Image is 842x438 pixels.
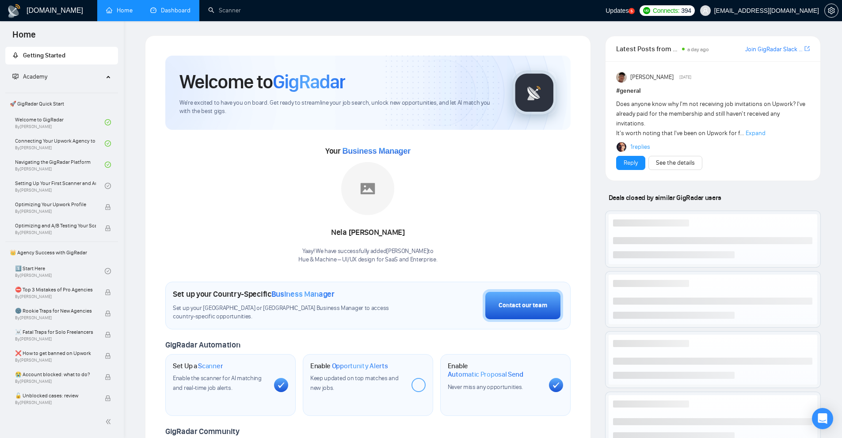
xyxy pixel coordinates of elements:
span: 🔓 Unblocked cases: review [15,391,96,400]
span: 🌚 Rookie Traps for New Agencies [15,306,96,315]
span: check-circle [105,119,111,125]
span: ☠️ Fatal Traps for Solo Freelancers [15,328,96,336]
div: Open Intercom Messenger [812,408,833,429]
span: Home [5,28,43,47]
div: Contact our team [499,301,547,310]
span: Automatic Proposal Send [448,370,523,379]
span: By [PERSON_NAME] [15,336,96,342]
span: GigRadar Community [165,427,240,436]
span: Getting Started [23,52,65,59]
span: fund-projection-screen [12,73,19,79]
h1: Enable [310,362,388,370]
span: lock [105,204,111,210]
img: Randi Tovar [616,72,627,83]
span: [DATE] [679,73,691,81]
span: export [804,45,810,52]
span: Optimizing Your Upwork Profile [15,200,96,209]
a: homeHome [106,7,133,14]
span: double-left [105,417,114,426]
button: setting [824,4,838,18]
span: By [PERSON_NAME] [15,315,96,321]
span: lock [105,310,111,317]
span: lock [105,395,111,401]
a: searchScanner [208,7,241,14]
span: By [PERSON_NAME] [15,294,96,299]
a: Connecting Your Upwork Agency to GigRadarBy[PERSON_NAME] [15,134,105,153]
span: Business Manager [342,147,410,155]
span: 🚀 GigRadar Quick Start [6,95,117,113]
span: lock [105,374,111,380]
a: setting [824,7,838,14]
span: user [702,8,709,14]
span: 394 [681,6,691,15]
span: Expand [746,129,766,137]
span: By [PERSON_NAME] [15,400,96,405]
span: Academy [12,73,47,80]
a: Join GigRadar Slack Community [745,45,803,54]
h1: Enable [448,362,542,379]
a: 5 [629,8,635,14]
span: lock [105,289,111,295]
h1: # general [616,86,810,96]
a: Navigating the GigRadar PlatformBy[PERSON_NAME] [15,155,105,174]
li: Getting Started [5,47,118,64]
a: Welcome to GigRadarBy[PERSON_NAME] [15,113,105,132]
span: Academy [23,73,47,80]
span: Your [325,146,411,156]
div: Nela [PERSON_NAME] [298,225,437,240]
span: By [PERSON_NAME] [15,358,96,363]
p: Hue & Machine – UI/UX design for SaaS and Enterprise . [298,256,437,264]
span: [PERSON_NAME] [630,72,674,82]
h1: Set up your Country-Specific [173,289,335,299]
h1: Welcome to [179,70,345,94]
span: Keep updated on top matches and new jobs. [310,374,399,392]
a: Setting Up Your First Scanner and Auto-BidderBy[PERSON_NAME] [15,176,105,196]
img: logo [7,4,21,18]
span: 😭 Account blocked: what to do? [15,370,96,379]
span: Scanner [198,362,223,370]
span: ❌ How to get banned on Upwork [15,349,96,358]
span: Does anyone know why I'm not receiving job invitations on Upwork? I've already paid for the membe... [616,100,805,137]
span: GigRadar [273,70,345,94]
span: a day ago [687,46,709,53]
h1: Set Up a [173,362,223,370]
span: We're excited to have you on board. Get ready to streamline your job search, unlock new opportuni... [179,99,498,116]
span: Enable the scanner for AI matching and real-time job alerts. [173,374,262,392]
a: dashboardDashboard [150,7,190,14]
span: check-circle [105,162,111,168]
span: lock [105,353,111,359]
img: placeholder.png [341,162,394,215]
span: By [PERSON_NAME] [15,379,96,384]
span: Latest Posts from the GigRadar Community [616,43,679,54]
span: Optimizing and A/B Testing Your Scanner for Better Results [15,221,96,230]
span: check-circle [105,183,111,189]
span: 👑 Agency Success with GigRadar [6,244,117,261]
span: By [PERSON_NAME] [15,230,96,235]
button: Contact our team [483,289,563,322]
text: 5 [631,9,633,13]
span: ⛔ Top 3 Mistakes of Pro Agencies [15,285,96,294]
button: See the details [648,156,702,170]
img: gigradar-logo.png [512,71,556,115]
img: upwork-logo.png [643,7,650,14]
button: Reply [616,156,645,170]
span: Set up your [GEOGRAPHIC_DATA] or [GEOGRAPHIC_DATA] Business Manager to access country-specific op... [173,304,407,321]
span: check-circle [105,268,111,274]
a: See the details [656,158,695,168]
span: check-circle [105,140,111,147]
a: export [804,45,810,53]
a: 1️⃣ Start HereBy[PERSON_NAME] [15,261,105,281]
span: lock [105,225,111,231]
span: Business Manager [271,289,335,299]
span: rocket [12,52,19,58]
a: 1replies [630,143,650,151]
span: setting [825,7,838,14]
span: GigRadar Automation [165,340,240,350]
div: Yaay! We have successfully added [PERSON_NAME] to [298,247,437,264]
span: Opportunity Alerts [332,362,388,370]
span: By [PERSON_NAME] [15,209,96,214]
span: Deals closed by similar GigRadar users [605,190,725,205]
span: lock [105,332,111,338]
span: Connects: [653,6,679,15]
a: Reply [624,158,638,168]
